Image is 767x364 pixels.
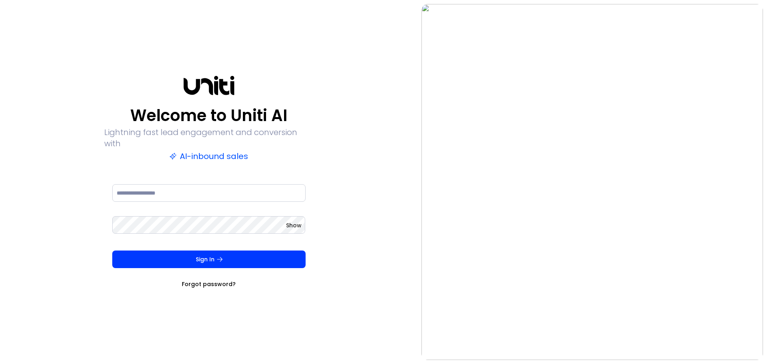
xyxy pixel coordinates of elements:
[112,251,306,268] button: Sign In
[104,127,314,149] p: Lightning fast lead engagement and conversion with
[130,106,287,125] p: Welcome to Uniti AI
[169,151,248,162] p: AI-inbound sales
[286,221,302,229] button: Show
[182,280,236,288] a: Forgot password?
[421,4,763,360] img: auth-hero.png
